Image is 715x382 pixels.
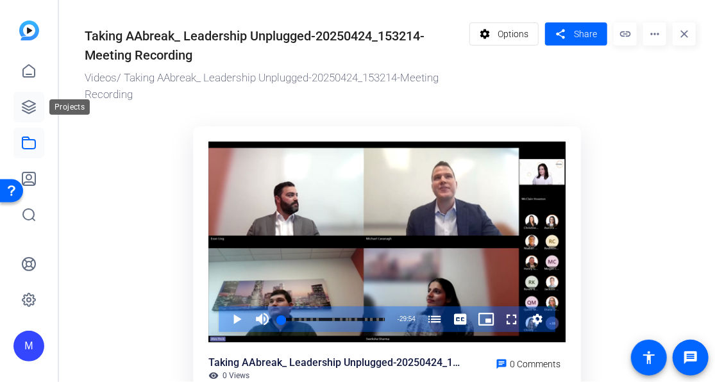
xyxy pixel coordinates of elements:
img: blue-gradient.svg [19,21,39,40]
div: Taking AAbreak_ Leadership Unplugged-20250424_153214-Meeting Recording [208,355,465,370]
mat-icon: settings [477,22,493,46]
mat-icon: chat [496,358,507,370]
button: Captions [448,306,473,332]
div: Taking AAbreak_ Leadership Unplugged-20250424_153214-Meeting Recording [85,26,463,65]
button: Play [224,306,249,332]
div: M [13,331,44,361]
div: Progress Bar [282,318,385,321]
span: - [398,315,400,322]
button: Share [545,22,607,46]
mat-icon: close [673,22,696,46]
mat-icon: accessibility [641,350,657,365]
button: Chapters [422,306,448,332]
mat-icon: more_horiz [643,22,666,46]
span: Options [498,22,528,46]
mat-icon: share [553,26,569,43]
mat-icon: message [683,350,698,365]
span: 29:54 [400,315,416,322]
span: Share [574,28,597,41]
div: Video Player [208,142,566,342]
mat-icon: visibility [208,370,219,381]
button: Picture-in-Picture [473,306,499,332]
mat-icon: link [614,22,637,46]
a: 0 Comments [491,355,566,370]
button: Options [469,22,539,46]
button: Fullscreen [499,306,525,332]
button: Mute [249,306,275,332]
a: Videos [85,71,117,84]
span: 0 Views [223,370,249,381]
div: Projects [49,99,90,115]
span: 0 Comments [510,359,560,369]
div: / Taking AAbreak_ Leadership Unplugged-20250424_153214-Meeting Recording [85,70,463,103]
